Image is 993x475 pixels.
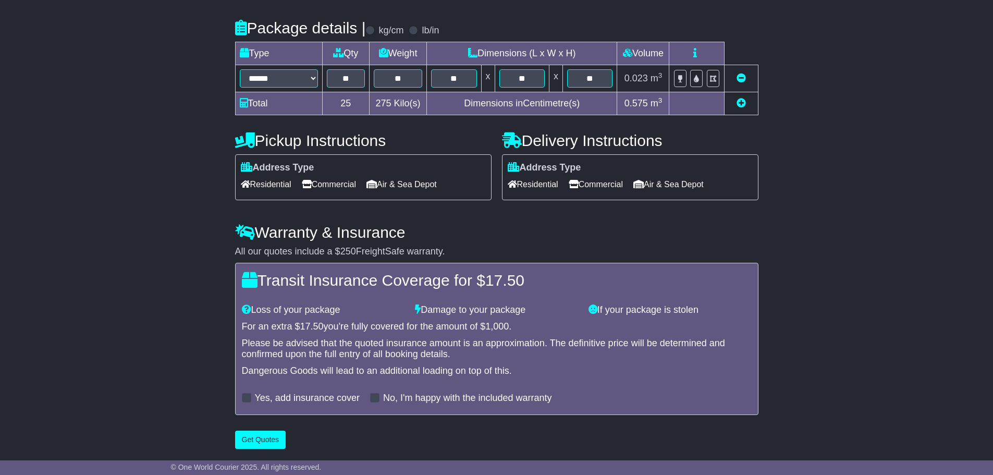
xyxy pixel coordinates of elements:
[737,73,746,83] a: Remove this item
[658,71,663,79] sup: 3
[235,246,758,258] div: All our quotes include a $ FreightSafe warranty.
[235,19,366,36] h4: Package details |
[427,92,617,115] td: Dimensions in Centimetre(s)
[485,272,524,289] span: 17.50
[241,162,314,174] label: Address Type
[651,73,663,83] span: m
[617,42,669,65] td: Volume
[633,176,704,192] span: Air & Sea Depot
[737,98,746,108] a: Add new item
[583,305,757,316] div: If your package is stolen
[383,393,552,404] label: No, I'm happy with the included warranty
[322,92,370,115] td: 25
[235,431,286,449] button: Get Quotes
[481,65,495,92] td: x
[378,25,403,36] label: kg/cm
[242,272,752,289] h4: Transit Insurance Coverage for $
[549,65,562,92] td: x
[485,321,509,332] span: 1,000
[508,162,581,174] label: Address Type
[370,42,427,65] td: Weight
[370,92,427,115] td: Kilo(s)
[235,42,322,65] td: Type
[235,92,322,115] td: Total
[242,338,752,360] div: Please be advised that the quoted insurance amount is an approximation. The definitive price will...
[235,224,758,241] h4: Warranty & Insurance
[242,321,752,333] div: For an extra $ you're fully covered for the amount of $ .
[171,463,322,471] span: © One World Courier 2025. All rights reserved.
[376,98,391,108] span: 275
[322,42,370,65] td: Qty
[241,176,291,192] span: Residential
[237,305,410,316] div: Loss of your package
[422,25,439,36] label: lb/in
[427,42,617,65] td: Dimensions (L x W x H)
[658,96,663,104] sup: 3
[235,132,492,149] h4: Pickup Instructions
[300,321,324,332] span: 17.50
[410,305,583,316] div: Damage to your package
[624,73,648,83] span: 0.023
[624,98,648,108] span: 0.575
[569,176,623,192] span: Commercial
[242,366,752,377] div: Dangerous Goods will lead to an additional loading on top of this.
[651,98,663,108] span: m
[340,246,356,257] span: 250
[502,132,758,149] h4: Delivery Instructions
[255,393,360,404] label: Yes, add insurance cover
[302,176,356,192] span: Commercial
[508,176,558,192] span: Residential
[366,176,437,192] span: Air & Sea Depot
